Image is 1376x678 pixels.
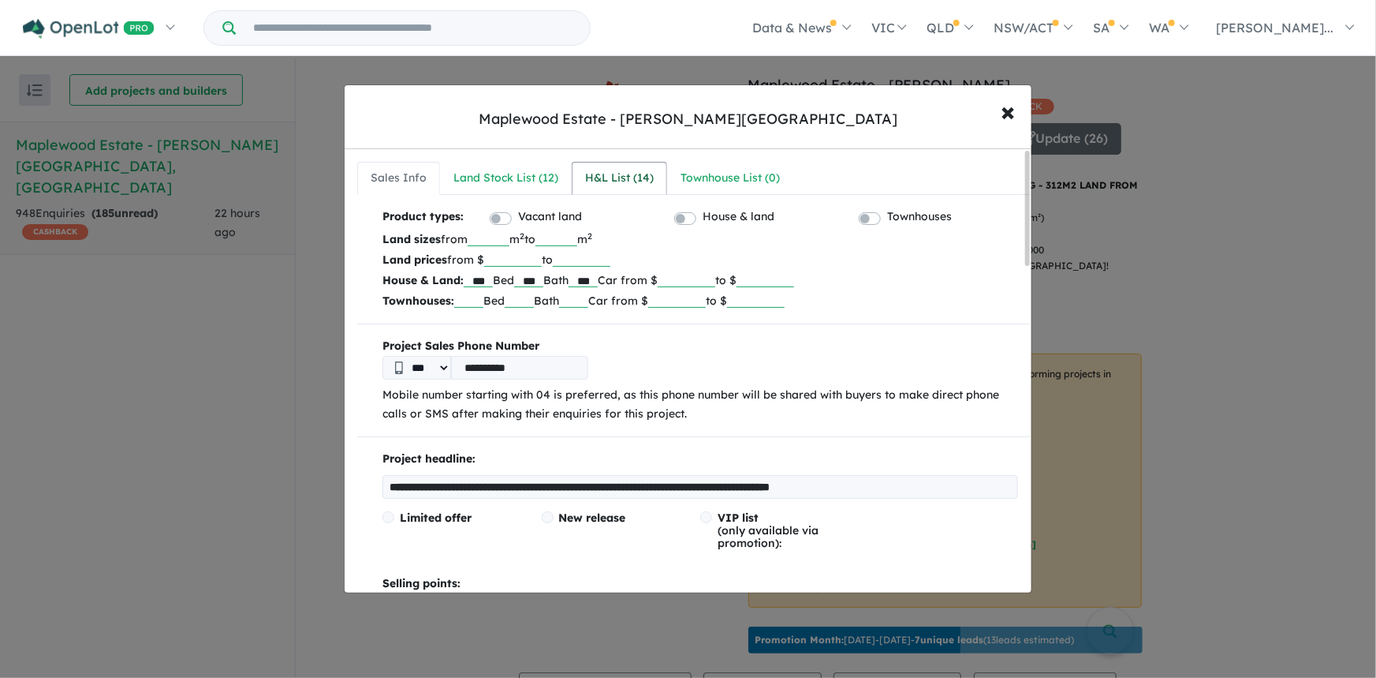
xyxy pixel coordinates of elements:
sup: 2 [520,230,524,242]
b: Product types: [382,208,464,229]
span: [PERSON_NAME]... [1216,20,1334,36]
div: Land Stock List ( 12 ) [453,169,558,188]
b: Townhouses: [382,294,454,308]
div: H&L List ( 14 ) [585,169,654,188]
label: House & land [703,208,774,227]
b: House & Land: [382,273,464,287]
p: Project headline: [382,450,1018,469]
p: Bed Bath Car from $ to $ [382,290,1018,311]
sup: 2 [587,230,592,242]
p: from $ to [382,249,1018,270]
b: Project Sales Phone Number [382,337,1018,356]
input: Try estate name, suburb, builder or developer [239,11,587,45]
span: (only available via promotion): [718,511,819,550]
b: Land prices [382,253,447,267]
label: Vacant land [518,208,582,227]
p: from m to m [382,229,1018,249]
div: Maplewood Estate - [PERSON_NAME][GEOGRAPHIC_DATA] [479,109,897,129]
b: Land sizes [382,232,441,246]
span: Limited offer [400,511,472,525]
span: × [1001,94,1016,128]
p: Selling points: [382,575,1018,594]
div: Sales Info [371,169,427,188]
p: Bed Bath Car from $ to $ [382,270,1018,290]
div: Townhouse List ( 0 ) [681,169,780,188]
span: VIP list [718,511,759,525]
img: Phone icon [395,361,403,374]
label: Townhouses [887,208,952,227]
span: New release [559,511,626,525]
img: Openlot PRO Logo White [23,19,155,39]
p: Mobile number starting with 04 is preferred, as this phone number will be shared with buyers to m... [382,386,1018,424]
